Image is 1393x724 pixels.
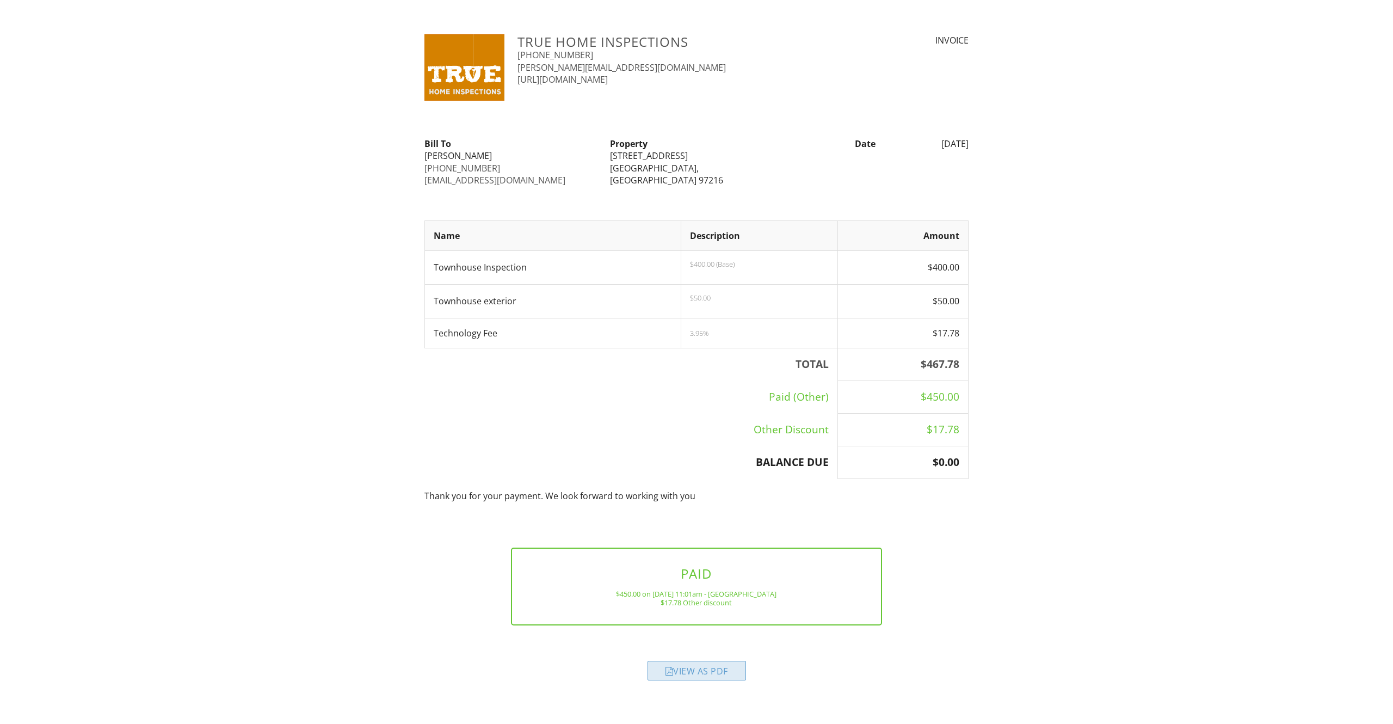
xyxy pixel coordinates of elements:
a: [PHONE_NUMBER] [517,49,593,61]
div: View as PDF [648,661,746,680]
div: [PERSON_NAME] [424,150,597,162]
td: Technology Fee [425,318,681,348]
td: $17.78 [838,318,969,348]
div: [DATE] [882,138,975,150]
th: Name [425,220,681,250]
th: Description [681,220,837,250]
td: Paid (Other) [425,381,838,414]
td: $50.00 [838,284,969,318]
th: TOTAL [425,348,838,381]
div: INVOICE [842,34,969,46]
td: $450.00 [838,381,969,414]
a: [URL][DOMAIN_NAME] [517,73,608,85]
div: Date [790,138,883,150]
a: [PERSON_NAME][EMAIL_ADDRESS][DOMAIN_NAME] [517,62,726,73]
th: Amount [838,220,969,250]
p: $400.00 (Base) [690,260,829,268]
h3: PAID [529,566,864,581]
div: $450.00 on [DATE] 11:01am - [GEOGRAPHIC_DATA] [529,590,864,598]
strong: Bill To [424,138,451,150]
td: $17.78 [838,413,969,446]
th: $467.78 [838,348,969,381]
td: Other Discount [425,413,838,446]
td: Townhouse exterior [425,284,681,318]
div: $17.78 Other discount [529,598,864,607]
div: [STREET_ADDRESS] [610,150,782,162]
div: [GEOGRAPHIC_DATA], [GEOGRAPHIC_DATA] 97216 [610,162,782,187]
th: $0.00 [838,446,969,478]
td: $400.00 [838,251,969,285]
img: square-white-on-orange.png [424,34,504,101]
a: [PHONE_NUMBER] [424,162,500,174]
td: Townhouse Inspection [425,251,681,285]
h3: True Home Inspections [517,34,829,49]
a: [EMAIL_ADDRESS][DOMAIN_NAME] [424,174,565,186]
div: 3.95% [690,329,829,338]
p: Thank you for your payment. We look forward to working with you [424,490,969,502]
th: BALANCE DUE [425,446,838,478]
a: View as PDF [648,668,746,680]
p: $50.00 [690,293,829,302]
strong: Property [610,138,648,150]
